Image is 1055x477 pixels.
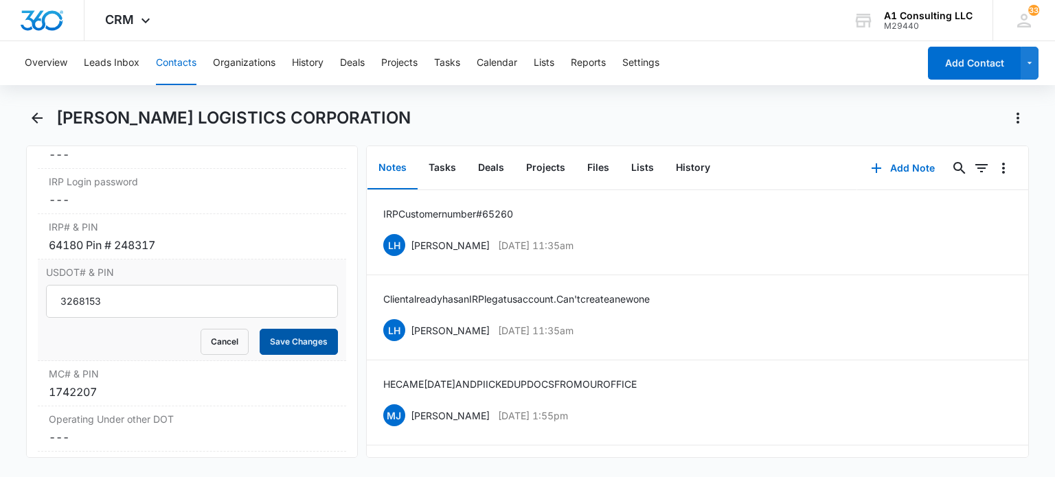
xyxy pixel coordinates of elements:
button: Projects [381,41,418,85]
p: Client already has an IRP legatus account. Can't create a new one [383,292,650,306]
input: USDOT# & PIN [46,285,337,318]
button: History [665,147,721,189]
span: CRM [105,12,134,27]
button: Search... [949,157,971,179]
button: Lists [534,41,554,85]
div: MC# & PIN1742207 [38,361,345,406]
div: 64180 Pin # 248317 [49,237,334,253]
button: Add Note [857,152,949,185]
div: 1742207 [49,384,334,400]
p: [DATE] 11:35am [498,323,574,338]
label: MC# & PIN [49,367,334,381]
p: [PERSON_NAME] [411,408,490,423]
button: Leads Inbox [84,41,139,85]
button: Reports [571,41,606,85]
button: Deals [467,147,515,189]
h1: [PERSON_NAME] LOGISTICS CORPORATION [56,108,411,128]
label: IRP Login password [49,174,334,189]
button: Overflow Menu [992,157,1014,179]
button: Tasks [418,147,467,189]
button: Calendar [477,41,517,85]
span: 33 [1028,5,1039,16]
button: Notes [367,147,418,189]
label: Operating Under other DOT [49,412,334,426]
p: HE CAME [DATE] AND PIICKED UP DOCS FROM OUR OFFICE [383,377,637,391]
button: Add Contact [928,47,1021,80]
button: Files [576,147,620,189]
p: [DATE] 1:55pm [498,408,568,423]
button: Lists [620,147,665,189]
label: USDOT# & PIN [46,265,337,279]
div: IRP Login password--- [38,169,345,214]
span: MJ [383,404,405,426]
button: Back [26,107,47,129]
p: [PERSON_NAME] [411,238,490,253]
div: Operating Under other DOT--- [38,406,345,452]
div: account id [884,21,973,31]
button: History [292,41,324,85]
button: Projects [515,147,576,189]
div: account name [884,10,973,21]
div: notifications count [1028,5,1039,16]
button: Cancel [201,329,249,355]
button: Overview [25,41,67,85]
p: [PERSON_NAME] [411,323,490,338]
button: Actions [1007,107,1029,129]
button: Settings [622,41,659,85]
div: IRP# & PIN64180 Pin # 248317 [38,214,345,259]
dd: --- [49,191,334,208]
label: IRP# & PIN [49,220,334,234]
span: LH [383,319,405,341]
button: Save Changes [260,329,338,355]
div: IRP Login--- [38,124,345,169]
button: Tasks [434,41,460,85]
dd: --- [49,146,334,163]
button: Contacts [156,41,196,85]
dd: --- [49,429,334,445]
button: Deals [340,41,365,85]
button: Filters [971,157,992,179]
p: [DATE] 11:35am [498,238,574,253]
button: Organizations [213,41,275,85]
span: LH [383,234,405,256]
p: IRP Customer number #65260 [383,207,513,221]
